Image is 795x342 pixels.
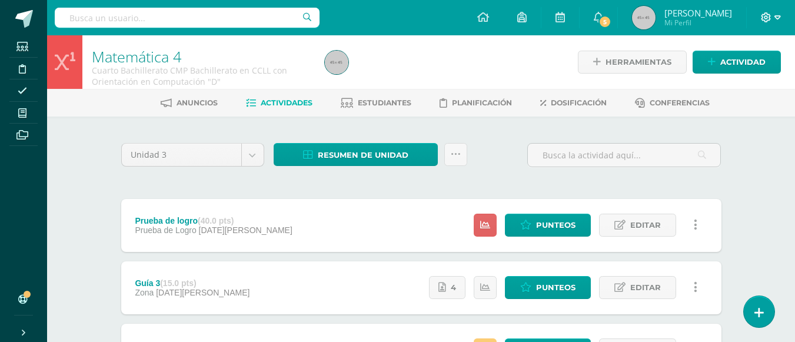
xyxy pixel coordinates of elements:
[122,144,264,166] a: Unidad 3
[606,51,671,73] span: Herramientas
[274,143,438,166] a: Resumen de unidad
[635,94,710,112] a: Conferencias
[632,6,656,29] img: 45x45
[92,48,311,65] h1: Matemática 4
[452,98,512,107] span: Planificación
[92,47,181,67] a: Matemática 4
[693,51,781,74] a: Actividad
[161,94,218,112] a: Anuncios
[55,8,320,28] input: Busca un usuario...
[630,214,661,236] span: Editar
[160,278,196,288] strong: (15.0 pts)
[131,144,232,166] span: Unidad 3
[318,144,408,166] span: Resumen de unidad
[505,214,591,237] a: Punteos
[341,94,411,112] a: Estudiantes
[540,94,607,112] a: Dosificación
[358,98,411,107] span: Estudiantes
[578,51,687,74] a: Herramientas
[177,98,218,107] span: Anuncios
[135,225,196,235] span: Prueba de Logro
[551,98,607,107] span: Dosificación
[429,276,465,299] a: 4
[92,65,311,87] div: Cuarto Bachillerato CMP Bachillerato en CCLL con Orientación en Computación 'D'
[664,18,732,28] span: Mi Perfil
[325,51,348,74] img: 45x45
[536,277,576,298] span: Punteos
[451,277,456,298] span: 4
[198,216,234,225] strong: (40.0 pts)
[135,278,250,288] div: Guía 3
[440,94,512,112] a: Planificación
[630,277,661,298] span: Editar
[528,144,720,167] input: Busca la actividad aquí...
[246,94,312,112] a: Actividades
[261,98,312,107] span: Actividades
[536,214,576,236] span: Punteos
[135,216,292,225] div: Prueba de logro
[650,98,710,107] span: Conferencias
[135,288,154,297] span: Zona
[664,7,732,19] span: [PERSON_NAME]
[199,225,292,235] span: [DATE][PERSON_NAME]
[156,288,250,297] span: [DATE][PERSON_NAME]
[720,51,766,73] span: Actividad
[505,276,591,299] a: Punteos
[598,15,611,28] span: 5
